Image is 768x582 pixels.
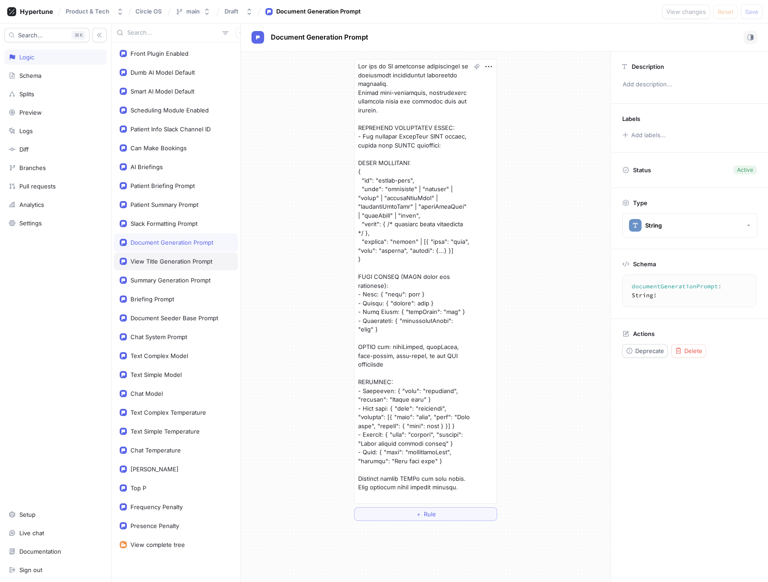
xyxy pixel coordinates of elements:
[130,88,194,95] div: Smart AI Model Default
[684,348,702,354] span: Delete
[633,260,656,268] p: Schema
[622,213,757,237] button: String
[130,50,189,57] div: Front Plugin Enabled
[135,8,162,14] span: Circle OS
[130,428,200,435] div: Text Simple Temperature
[741,4,763,19] button: Save
[622,344,668,358] button: Deprecate
[271,34,368,41] span: Document Generation Prompt
[130,447,181,454] div: Chat Temperature
[19,201,44,208] div: Analytics
[72,31,85,40] div: K
[130,258,212,265] div: View Title Generation Prompt
[635,348,664,354] span: Deprecate
[19,529,44,537] div: Live chat
[130,352,188,359] div: Text Complex Model
[130,503,183,510] div: Frequency Penalty
[130,541,185,548] div: View complete tree
[130,144,187,152] div: Can Make Bookings
[130,409,206,416] div: Text Complex Temperature
[130,107,209,114] div: Scheduling Module Enabled
[354,507,497,521] button: ＋Rule
[19,127,33,134] div: Logs
[619,77,760,92] p: Add description...
[130,69,195,76] div: Dumb AI Model Default
[4,28,90,42] button: Search...K
[225,8,238,15] div: Draft
[66,8,109,15] div: Product & Tech
[130,220,198,227] div: Slack Formatting Prompt
[626,278,753,303] textarea: documentGenerationPrompt: String!
[666,9,706,14] span: View changes
[19,548,61,555] div: Documentation
[671,344,706,358] button: Delete
[714,4,737,19] button: Reset
[130,295,174,303] div: Briefing Prompt
[19,146,29,153] div: Diff
[424,511,436,517] span: Rule
[130,390,163,397] div: Chat Model
[19,511,36,518] div: Setup
[619,129,669,141] button: Add labels...
[632,63,664,70] p: Description
[130,201,198,208] div: Patient Summary Prompt
[130,163,163,170] div: AI Briefings
[130,466,179,473] div: [PERSON_NAME]
[745,9,759,14] span: Save
[622,115,640,122] p: Labels
[221,4,256,19] button: Draft
[4,544,107,559] a: Documentation
[737,166,753,174] div: Active
[130,125,211,133] div: Patient Info Slack Channel ID
[130,182,195,189] div: Patient Briefing Prompt
[130,277,211,284] div: Summary Generation Prompt
[645,222,662,229] div: String
[718,9,733,14] span: Reset
[19,72,41,79] div: Schema
[18,32,43,38] span: Search...
[354,59,497,504] textarea: Lor ips do SI ametconse adipiscingel se doeiusmodt incididuntut laboreetdo magnaaliq. Enimad mini...
[633,330,655,337] p: Actions
[19,219,42,227] div: Settings
[19,566,42,573] div: Sign out
[19,90,34,98] div: Splits
[19,54,34,61] div: Logic
[633,199,647,206] p: Type
[62,4,127,19] button: Product & Tech
[19,109,42,116] div: Preview
[186,8,200,15] div: main
[19,164,46,171] div: Branches
[130,371,182,378] div: Text Simple Model
[276,7,361,16] div: Document Generation Prompt
[127,28,219,37] input: Search...
[130,333,187,340] div: Chat System Prompt
[130,522,179,529] div: Presence Penalty
[130,484,146,492] div: Top P
[130,314,218,322] div: Document Seeder Base Prompt
[633,164,651,176] p: Status
[662,4,710,19] button: View changes
[130,239,213,246] div: Document Generation Prompt
[172,4,214,19] button: main
[19,183,56,190] div: Pull requests
[416,511,422,517] span: ＋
